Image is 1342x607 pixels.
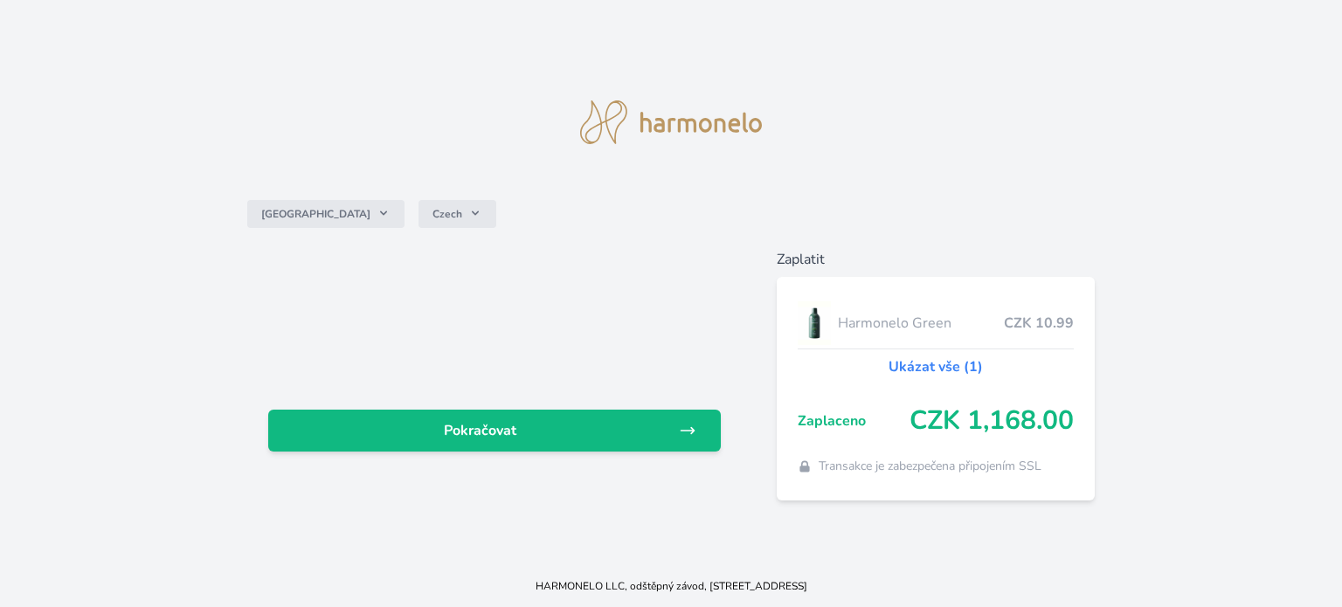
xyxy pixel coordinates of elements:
a: Pokračovat [268,410,721,452]
a: Ukázat vše (1) [889,356,983,377]
h6: Zaplatit [777,249,1095,270]
button: [GEOGRAPHIC_DATA] [247,200,405,228]
span: [GEOGRAPHIC_DATA] [261,207,370,221]
button: Czech [419,200,496,228]
span: CZK 10.99 [1004,313,1074,334]
span: Pokračovat [282,420,679,441]
img: logo.svg [580,100,762,144]
span: Czech [432,207,462,221]
span: Harmonelo Green [838,313,1004,334]
img: CLEAN_GREEN_se_stinem_x-lo.jpg [798,301,831,345]
span: Transakce je zabezpečena připojením SSL [819,458,1041,475]
span: Zaplaceno [798,410,910,431]
span: CZK 1,168.00 [910,405,1074,437]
